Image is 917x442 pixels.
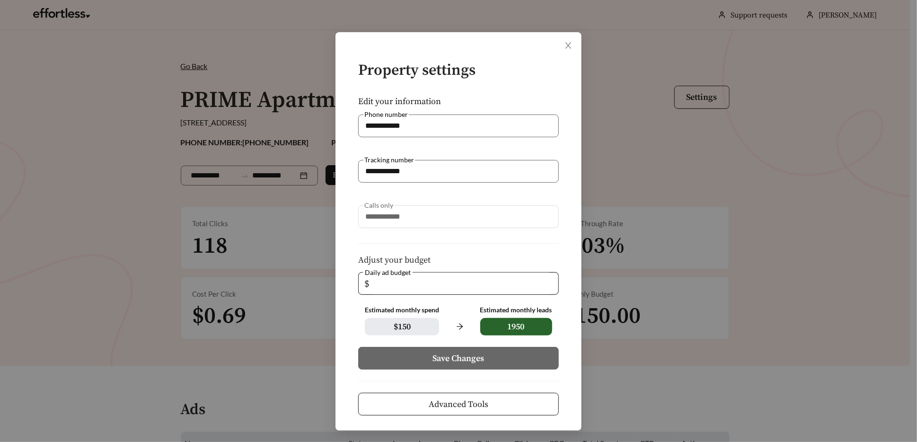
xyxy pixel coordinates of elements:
span: $ [364,273,369,294]
div: Estimated monthly leads [480,306,552,314]
button: Close [555,32,582,59]
h5: Edit your information [358,97,559,106]
span: Advanced Tools [429,398,488,411]
button: Save Changes [358,347,559,370]
h4: Property settings [358,62,559,79]
h5: Adjust your budget [358,256,559,265]
button: Advanced Tools [358,393,559,415]
span: $ 150 [365,318,439,336]
span: arrow-right [450,318,468,336]
div: Estimated monthly spend [365,306,439,314]
a: Advanced Tools [358,399,559,408]
span: close [564,41,573,50]
span: 1950 [480,318,552,336]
